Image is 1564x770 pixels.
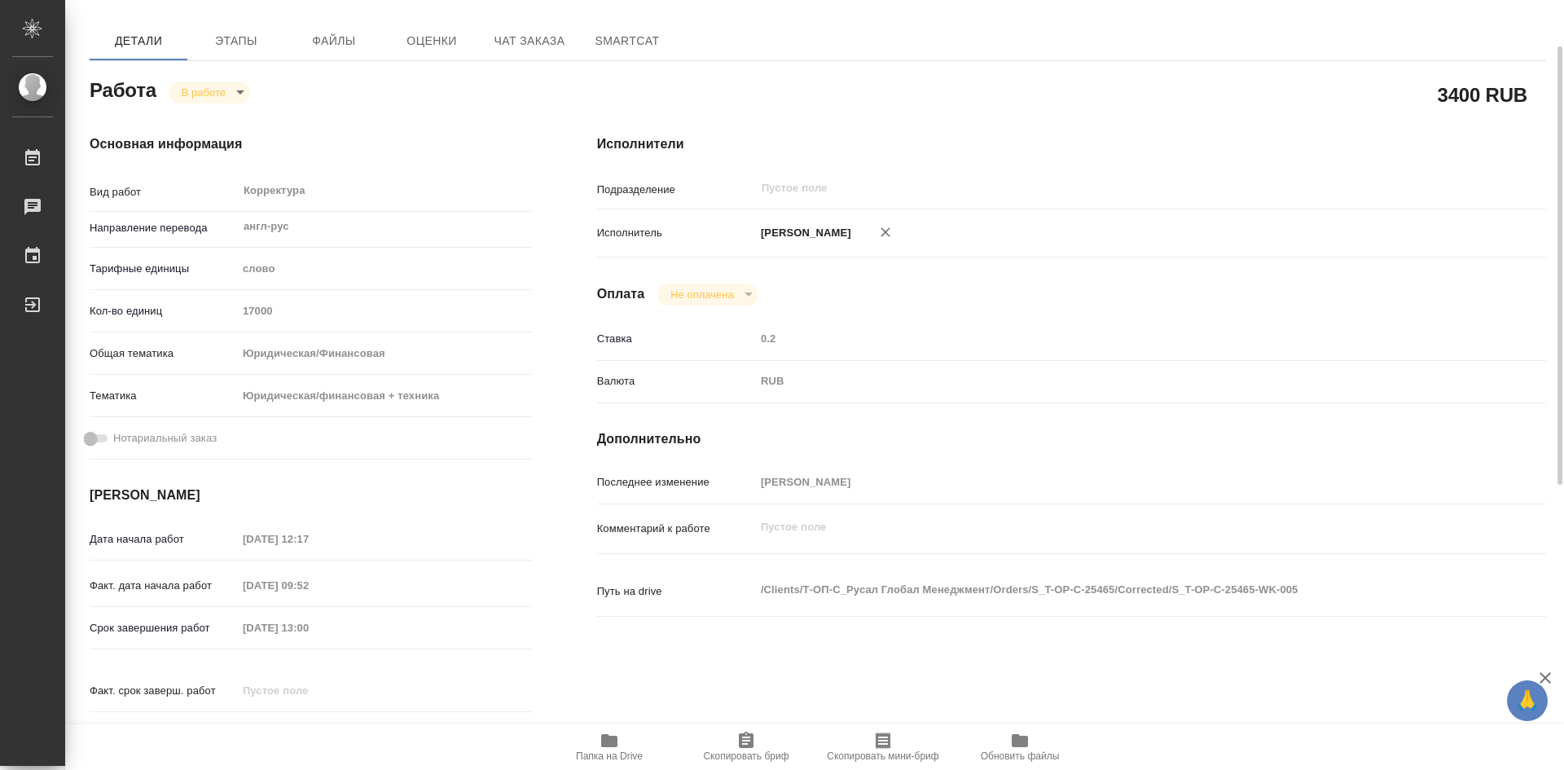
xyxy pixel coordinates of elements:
p: Факт. дата начала работ [90,578,237,594]
span: Файлы [295,31,373,51]
p: Путь на drive [597,583,755,600]
input: Пустое поле [755,327,1467,350]
textarea: /Clients/Т-ОП-С_Русал Глобал Менеджмент/Orders/S_T-OP-C-25465/Corrected/S_T-OP-C-25465-WK-005 [755,576,1467,604]
h4: Дополнительно [597,429,1546,449]
button: Обновить файлы [951,724,1088,770]
button: Папка на Drive [541,724,678,770]
h2: 3400 RUB [1438,81,1527,108]
span: Скопировать бриф [703,750,789,762]
span: Нотариальный заказ [113,430,217,447]
div: Юридическая/Финансовая [237,340,532,367]
input: Пустое поле [755,470,1467,494]
div: В работе [657,284,758,306]
p: Направление перевода [90,220,237,236]
input: Пустое поле [237,679,380,702]
p: Дата начала работ [90,531,237,548]
input: Пустое поле [237,299,532,323]
input: Пустое поле [760,178,1429,198]
span: Этапы [197,31,275,51]
p: Последнее изменение [597,474,755,491]
span: Детали [99,31,178,51]
span: Оценки [393,31,471,51]
button: Скопировать мини-бриф [815,724,951,770]
span: Чат заказа [490,31,569,51]
div: Юридическая/финансовая + техника [237,382,532,410]
p: Факт. срок заверш. работ [90,683,237,699]
span: 🙏 [1513,684,1541,718]
p: [PERSON_NAME] [755,225,851,241]
p: Комментарий к работе [597,521,755,537]
p: Кол-во единиц [90,303,237,319]
h4: Исполнители [597,134,1546,154]
span: Скопировать мини-бриф [827,750,938,762]
p: Общая тематика [90,345,237,362]
p: Тематика [90,388,237,404]
h4: Оплата [597,284,645,304]
button: 🙏 [1507,680,1548,721]
div: RUB [755,367,1467,395]
input: Пустое поле [237,574,380,597]
p: Тарифные единицы [90,261,237,277]
p: Подразделение [597,182,755,198]
p: Срок завершения работ [90,620,237,636]
input: ✎ Введи что-нибудь [237,721,380,745]
p: Ставка [597,331,755,347]
button: Скопировать бриф [678,724,815,770]
div: слово [237,255,532,283]
span: SmartCat [588,31,666,51]
button: Не оплачена [666,288,738,301]
span: Обновить файлы [981,750,1060,762]
h2: Работа [90,74,156,103]
h4: [PERSON_NAME] [90,486,532,505]
h4: Основная информация [90,134,532,154]
div: В работе [169,81,250,103]
p: Исполнитель [597,225,755,241]
span: Папка на Drive [576,750,643,762]
input: Пустое поле [237,527,380,551]
p: Валюта [597,373,755,389]
input: Пустое поле [237,616,380,640]
p: Вид работ [90,184,237,200]
button: В работе [177,86,231,99]
button: Удалить исполнителя [868,214,903,250]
